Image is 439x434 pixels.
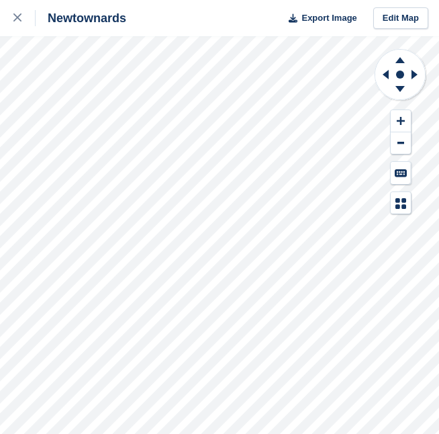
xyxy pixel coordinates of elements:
[373,7,428,30] a: Edit Map
[391,162,411,184] button: Keyboard Shortcuts
[391,132,411,155] button: Zoom Out
[36,10,126,26] div: Newtownards
[391,192,411,214] button: Map Legend
[301,11,356,25] span: Export Image
[391,110,411,132] button: Zoom In
[281,7,357,30] button: Export Image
